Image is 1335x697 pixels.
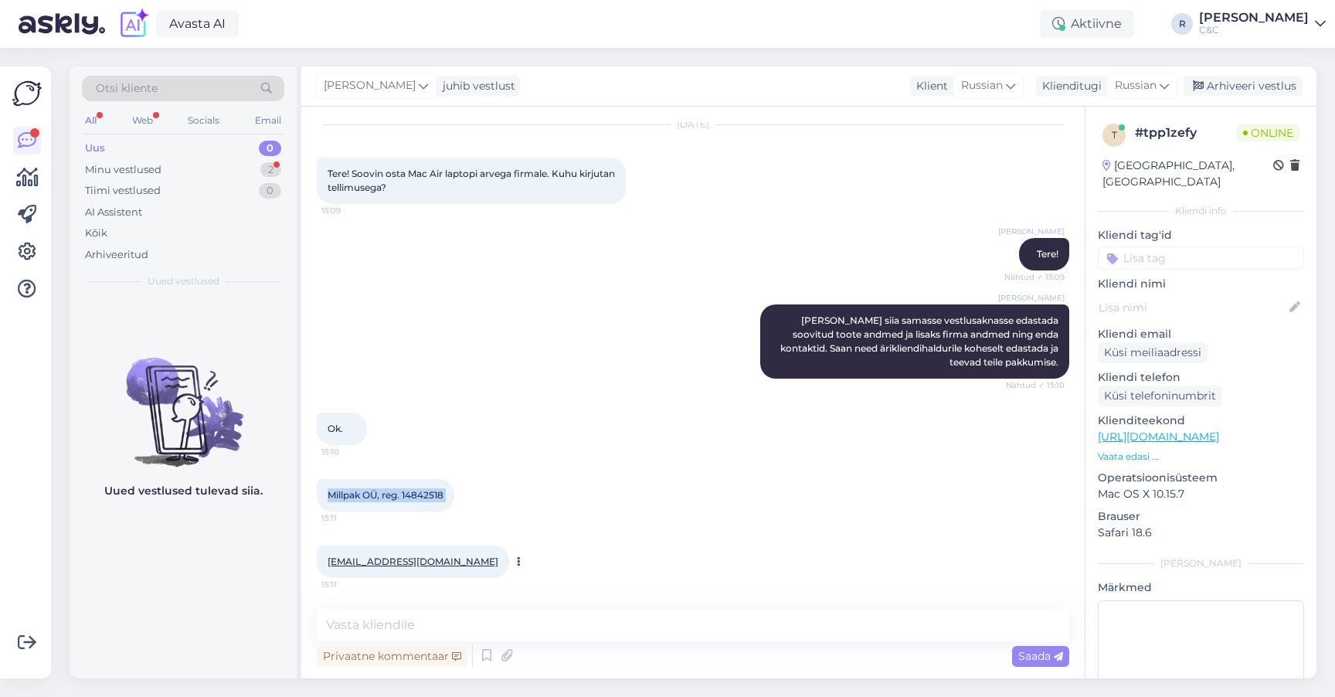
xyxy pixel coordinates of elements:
div: Minu vestlused [85,162,161,178]
div: All [82,110,100,131]
span: [PERSON_NAME] [998,226,1065,237]
div: Klient [910,78,948,94]
span: 15:09 [321,205,379,216]
div: Küsi meiliaadressi [1098,342,1208,363]
div: [PERSON_NAME] [1199,12,1309,24]
span: Tere! Soovin osta Mac Air laptopi arvega firmale. Kuhu kirjutan tellimusega? [328,168,617,193]
div: juhib vestlust [437,78,515,94]
p: Kliendi nimi [1098,276,1304,292]
span: [PERSON_NAME] [998,292,1065,304]
span: Nähtud ✓ 15:09 [1004,271,1065,283]
div: AI Assistent [85,205,142,220]
span: Russian [961,77,1003,94]
img: explore-ai [117,8,150,40]
div: 0 [259,141,281,156]
div: # tpp1zefy [1135,124,1237,142]
span: [PERSON_NAME] [324,77,416,94]
div: Arhiveeritud [85,247,148,263]
div: Kliendi info [1098,204,1304,218]
div: Web [129,110,156,131]
span: [PERSON_NAME] siia samasse vestlusaknasse edastada soovitud toote andmed ja lisaks firma andmed n... [780,314,1061,368]
p: Klienditeekond [1098,413,1304,429]
p: Kliendi tag'id [1098,227,1304,243]
p: Operatsioonisüsteem [1098,470,1304,486]
div: Privaatne kommentaar [317,646,467,667]
div: Uus [85,141,105,156]
a: Avasta AI [156,11,239,37]
span: 15:11 [321,512,379,524]
span: Ok. [328,423,343,434]
span: Nähtud ✓ 15:10 [1006,379,1065,391]
div: 2 [260,162,281,178]
p: Kliendi email [1098,326,1304,342]
div: [PERSON_NAME] [1098,556,1304,570]
div: Tiimi vestlused [85,183,161,199]
span: t [1112,129,1117,141]
div: Küsi telefoninumbrit [1098,386,1222,406]
div: Aktiivne [1040,10,1134,38]
span: 15:10 [321,446,379,457]
img: Askly Logo [12,79,42,108]
span: Millpak OÜ, reg. 14842518 [328,489,443,501]
a: [URL][DOMAIN_NAME] [1098,430,1219,444]
div: R [1171,13,1193,35]
span: 15:11 [321,579,379,590]
span: Russian [1115,77,1157,94]
p: Uued vestlused tulevad siia. [104,483,263,499]
a: [EMAIL_ADDRESS][DOMAIN_NAME] [328,556,498,567]
p: Mac OS X 10.15.7 [1098,486,1304,502]
div: Klienditugi [1036,78,1102,94]
div: Socials [185,110,222,131]
span: Saada [1018,649,1063,663]
p: Safari 18.6 [1098,525,1304,541]
div: [GEOGRAPHIC_DATA], [GEOGRAPHIC_DATA] [1102,158,1273,190]
a: [PERSON_NAME]C&C [1199,12,1326,36]
p: Kliendi telefon [1098,369,1304,386]
p: Märkmed [1098,580,1304,596]
span: Tere! [1037,248,1058,260]
div: [DATE] [317,117,1069,131]
input: Lisa tag [1098,246,1304,270]
div: Kõik [85,226,107,241]
div: C&C [1199,24,1309,36]
div: Email [252,110,284,131]
div: 0 [259,183,281,199]
span: Otsi kliente [96,80,158,97]
span: Online [1237,124,1299,141]
div: Arhiveeri vestlus [1184,76,1303,97]
span: Uued vestlused [148,274,219,288]
p: Brauser [1098,508,1304,525]
input: Lisa nimi [1099,299,1286,316]
p: Vaata edasi ... [1098,450,1304,464]
img: No chats [70,330,297,469]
